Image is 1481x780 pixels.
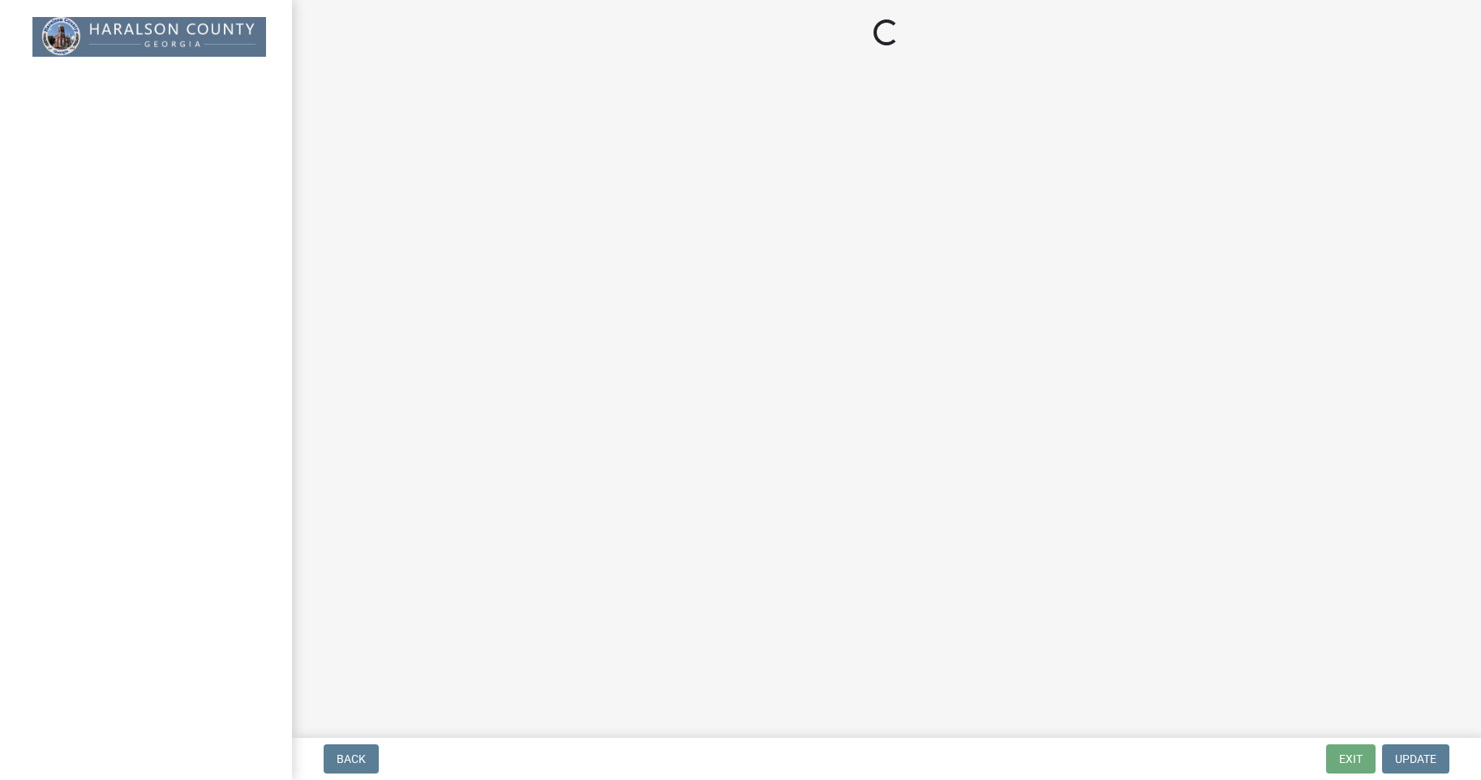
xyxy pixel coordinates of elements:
[32,17,266,57] img: Haralson County, Georgia
[337,752,366,765] span: Back
[324,744,379,774] button: Back
[1395,752,1436,765] span: Update
[1382,744,1449,774] button: Update
[1326,744,1376,774] button: Exit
